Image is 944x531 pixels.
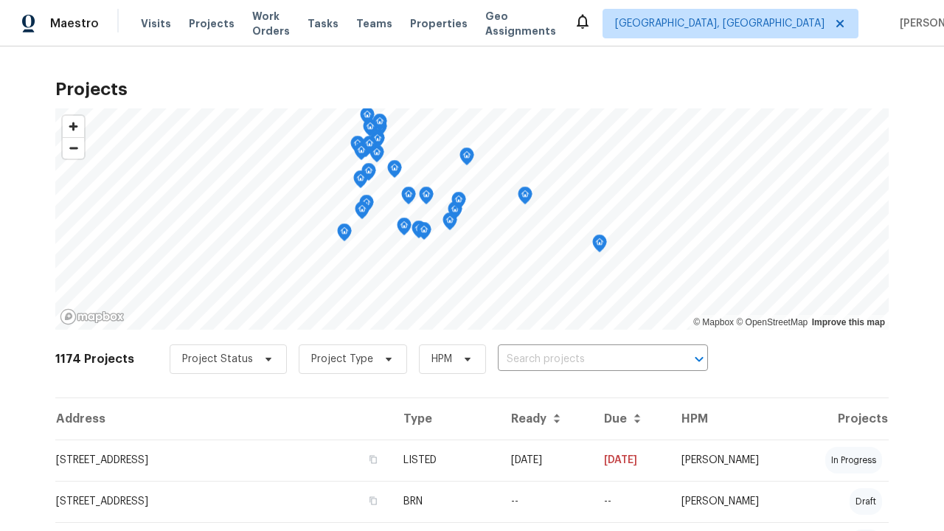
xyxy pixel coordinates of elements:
div: in progress [825,447,882,473]
th: Projects [794,398,889,440]
div: Map marker [448,201,462,224]
button: Copy Address [367,453,380,466]
div: Map marker [363,119,378,142]
button: Open [689,349,709,369]
div: Map marker [459,147,474,170]
span: HPM [431,352,452,367]
td: [STREET_ADDRESS] [55,440,392,481]
span: Teams [356,16,392,31]
a: Mapbox [693,317,734,327]
div: Map marker [401,187,416,209]
div: Map marker [355,201,369,224]
th: Due [592,398,670,440]
div: Map marker [518,187,532,209]
td: -- [499,481,592,522]
span: Work Orders [252,9,290,38]
span: [GEOGRAPHIC_DATA], [GEOGRAPHIC_DATA] [615,16,825,31]
span: Project Type [311,352,373,367]
a: Mapbox homepage [60,308,125,325]
div: Map marker [372,114,387,136]
td: LISTED [392,440,499,481]
div: Map marker [337,223,352,246]
span: Maestro [50,16,99,31]
div: Map marker [369,145,384,167]
td: Resale COE 2025-09-23T00:00:00.000Z [592,481,670,522]
h2: Projects [55,82,889,97]
th: Type [392,398,499,440]
div: Map marker [451,192,466,215]
td: [STREET_ADDRESS] [55,481,392,522]
div: Map marker [362,136,377,159]
th: Address [55,398,392,440]
div: Map marker [419,187,434,209]
span: Project Status [182,352,253,367]
span: Visits [141,16,171,31]
div: Map marker [397,218,412,240]
input: Search projects [498,348,667,371]
div: Map marker [353,170,368,193]
div: draft [850,488,882,515]
span: Projects [189,16,235,31]
div: Map marker [360,107,375,130]
div: Map marker [359,195,374,218]
th: Ready [499,398,592,440]
div: Map marker [358,139,373,162]
div: Map marker [442,212,457,235]
div: Map marker [412,221,426,243]
td: [DATE] [499,440,592,481]
div: Map marker [350,136,365,159]
div: Map marker [370,131,385,153]
a: OpenStreetMap [736,317,808,327]
button: Copy Address [367,494,380,507]
div: Map marker [417,222,431,245]
div: Map marker [354,142,369,165]
button: Zoom in [63,116,84,137]
span: Properties [410,16,468,31]
th: HPM [670,398,794,440]
div: Map marker [361,163,376,186]
td: [PERSON_NAME] [670,481,794,522]
td: [DATE] [592,440,670,481]
td: BRN [392,481,499,522]
a: Improve this map [812,317,885,327]
div: Map marker [387,160,402,183]
button: Zoom out [63,137,84,159]
span: Geo Assignments [485,9,556,38]
span: Zoom out [63,138,84,159]
canvas: Map [55,108,889,330]
h2: 1174 Projects [55,352,134,367]
div: Map marker [592,235,607,257]
td: [PERSON_NAME] [670,440,794,481]
span: Tasks [308,18,339,29]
